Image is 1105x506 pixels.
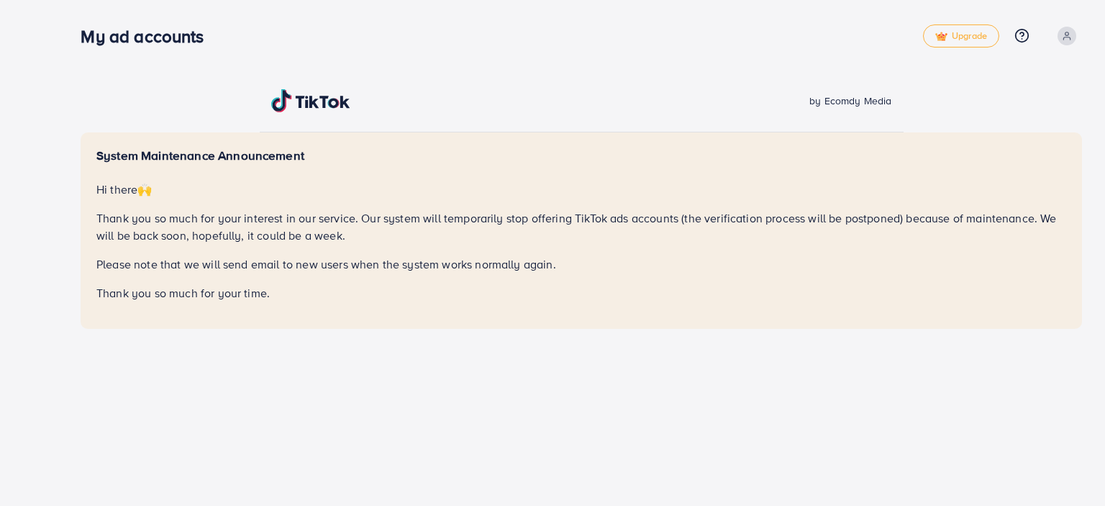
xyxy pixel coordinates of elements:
[935,32,947,42] img: tick
[96,181,1066,198] p: Hi there
[923,24,999,48] a: tickUpgrade
[137,181,152,197] span: 🙌
[271,89,350,112] img: TikTok
[96,256,1066,273] p: Please note that we will send email to new users when the system works normally again.
[96,148,1066,163] h5: System Maintenance Announcement
[81,26,215,47] h3: My ad accounts
[96,209,1066,244] p: Thank you so much for your interest in our service. Our system will temporarily stop offering Tik...
[809,94,891,108] span: by Ecomdy Media
[935,31,987,42] span: Upgrade
[96,284,1066,302] p: Thank you so much for your time.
